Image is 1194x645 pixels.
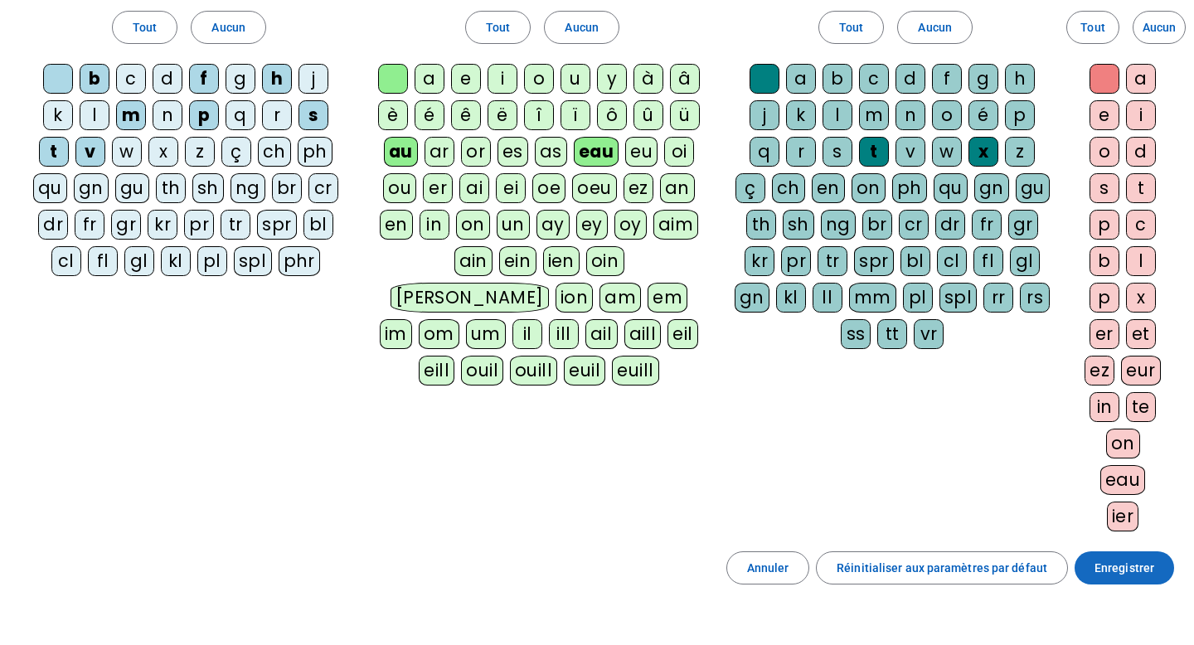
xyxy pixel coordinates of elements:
div: th [746,210,776,240]
div: j [298,64,328,94]
div: ï [561,100,590,130]
div: es [498,137,528,167]
div: ll [813,283,842,313]
div: te [1126,392,1156,422]
div: ai [459,173,489,203]
div: ng [231,173,265,203]
span: Réinitialiser aux paramètres par défaut [837,558,1047,578]
span: Tout [486,17,510,37]
div: v [895,137,925,167]
div: p [1005,100,1035,130]
div: î [524,100,554,130]
div: l [1126,246,1156,276]
div: s [823,137,852,167]
div: j [750,100,779,130]
div: b [1090,246,1119,276]
div: eil [667,319,698,349]
button: Enregistrer [1075,551,1174,584]
span: Aucun [565,17,598,37]
div: ph [298,137,332,167]
div: k [786,100,816,130]
div: th [156,173,186,203]
div: tr [221,210,250,240]
div: un [497,210,530,240]
div: cr [899,210,929,240]
div: ng [821,210,856,240]
div: rs [1020,283,1050,313]
div: x [148,137,178,167]
div: euil [564,356,605,386]
div: spr [257,210,297,240]
div: oin [586,246,624,276]
div: ss [841,319,871,349]
div: eau [1100,465,1146,495]
div: ar [425,137,454,167]
span: Aucun [1143,17,1176,37]
div: ç [735,173,765,203]
div: em [648,283,687,313]
div: aim [653,210,699,240]
div: h [1005,64,1035,94]
button: Réinitialiser aux paramètres par défaut [816,551,1068,584]
div: spr [854,246,894,276]
div: qu [934,173,968,203]
div: c [116,64,146,94]
div: w [932,137,962,167]
div: dr [935,210,965,240]
div: en [380,210,413,240]
div: aill [624,319,662,349]
div: cl [937,246,967,276]
div: c [1126,210,1156,240]
div: gu [115,173,149,203]
div: o [932,100,962,130]
div: kl [161,246,191,276]
div: bl [303,210,333,240]
div: q [750,137,779,167]
div: spl [939,283,978,313]
div: x [968,137,998,167]
div: d [153,64,182,94]
div: er [423,173,453,203]
div: ë [488,100,517,130]
div: ou [383,173,416,203]
div: ô [597,100,627,130]
div: t [859,137,889,167]
div: n [895,100,925,130]
div: oi [664,137,694,167]
div: m [859,100,889,130]
div: g [226,64,255,94]
span: Tout [1080,17,1104,37]
div: pl [197,246,227,276]
div: a [1126,64,1156,94]
div: kl [776,283,806,313]
div: an [660,173,695,203]
div: oe [532,173,565,203]
div: û [633,100,663,130]
div: z [1005,137,1035,167]
button: Tout [1066,11,1119,44]
div: gl [124,246,154,276]
div: p [189,100,219,130]
div: eur [1121,356,1161,386]
div: gr [1008,210,1038,240]
div: fl [88,246,118,276]
div: pr [184,210,214,240]
div: kr [148,210,177,240]
div: et [1126,319,1156,349]
div: ez [624,173,653,203]
div: or [461,137,491,167]
div: b [80,64,109,94]
div: rr [983,283,1013,313]
div: s [1090,173,1119,203]
div: q [226,100,255,130]
span: Aucun [211,17,245,37]
div: a [786,64,816,94]
div: pl [903,283,933,313]
div: kr [745,246,774,276]
div: r [262,100,292,130]
div: f [932,64,962,94]
div: im [380,319,412,349]
div: p [1090,283,1119,313]
button: Annuler [726,551,810,584]
div: z [185,137,215,167]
